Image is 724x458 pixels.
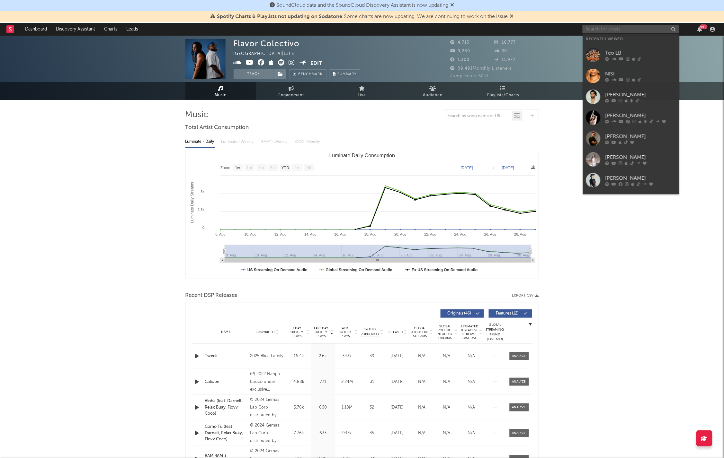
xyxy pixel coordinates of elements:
a: Music [185,82,256,100]
span: Total Artist Consumption [185,124,249,132]
div: 7.76k [289,430,309,436]
div: [DATE] [387,379,408,385]
div: N/A [461,379,482,385]
div: N/A [461,353,482,359]
a: Aloha (feat. Darnelt, Relax Buay, Flovv Coco) [205,398,247,417]
svg: Luminate Daily Consumption [186,150,539,279]
text: 8. Aug [215,232,225,236]
span: 7 Day Spotify Plays [289,326,306,338]
div: 32 [361,404,383,411]
input: Search by song name or URL [444,114,512,119]
div: N/A [411,353,433,359]
a: Twerk [205,353,247,359]
text: All [307,166,311,170]
a: [PERSON_NAME] [583,107,679,128]
a: Caliope [205,379,247,385]
div: © 2024 Gemas Lab Corp distributed by Warner Music Latina Inc. [250,396,285,419]
a: Charts [100,23,122,36]
span: 30 [495,49,507,53]
a: Audience [398,82,468,100]
div: NISI [605,70,676,78]
a: Como Tu (feat. Darnelt, Relax Buay, Flovv Coco) [205,424,247,443]
div: [PERSON_NAME] [605,174,676,182]
span: 4,713 [451,40,469,45]
a: [PERSON_NAME] [583,128,679,149]
text: [DATE] [461,166,473,170]
span: Engagement [279,91,304,99]
div: Flavor Colectivo [234,39,300,48]
div: N/A [461,430,482,436]
div: Teo LB [605,49,676,57]
div: N/A [436,430,458,436]
span: ATD Spotify Plays [337,326,354,338]
span: Music [215,91,227,99]
text: 1w [235,166,240,170]
button: Track [234,69,274,79]
div: 2025 Blica Family [250,352,285,360]
a: [PERSON_NAME] [583,149,679,170]
text: 12. Aug [274,232,286,236]
div: N/A [436,353,458,359]
span: Estimated % Playlist Streams Last Day [461,324,478,340]
span: Global Rolling 7D Audio Streams [436,324,454,340]
button: Export CSV [512,294,539,298]
span: Dismiss [510,14,514,19]
a: [PERSON_NAME] [583,170,679,191]
text: Luminate Daily Streams [190,182,194,223]
text: 6m [270,166,276,170]
div: 1.18M [337,404,358,411]
div: Luminate - Daily [185,136,215,147]
div: N/A [461,404,482,411]
span: Global ATD Audio Streams [411,326,429,338]
a: [PERSON_NAME] [583,86,679,107]
div: [DATE] [387,353,408,359]
text: 22. Aug [424,232,436,236]
text: 26. Aug [484,232,496,236]
div: [PERSON_NAME] [605,133,676,140]
span: Spotify Charts & Playlists not updating on Sodatone [217,14,343,19]
button: Features(12) [489,309,532,318]
div: [GEOGRAPHIC_DATA] | Latin [234,50,302,58]
div: (P) 2022 Nanpa Básico under exclusive distribution by 5020 Records [250,370,285,393]
div: [DATE] [387,430,408,436]
text: Ex-US Streaming On-Demand Audio [412,268,478,272]
text: → [491,166,495,170]
span: 16,777 [495,40,516,45]
text: 5k [201,190,204,194]
div: N/A [436,404,458,411]
span: 89,491 Monthly Listeners [451,66,512,71]
div: 771 [313,379,334,385]
a: Engagement [256,82,327,100]
span: 1,300 [451,58,470,62]
div: [PERSON_NAME] [605,91,676,99]
div: 2.6k [313,353,334,359]
span: Benchmark [299,71,323,78]
span: SoundCloud data and the SoundCloud Discovery Assistant is now updating [277,3,449,8]
a: NISI [583,65,679,86]
div: 99 + [700,24,708,29]
div: 35 [361,430,383,436]
div: [DATE] [387,404,408,411]
text: Zoom [220,166,230,170]
div: 39 [361,353,383,359]
span: Summary [338,73,357,76]
a: Dashboard [21,23,51,36]
div: 5.76k [289,404,309,411]
a: Rubí [583,191,679,212]
div: Recently Viewed [586,35,676,43]
span: Playlists/Charts [487,91,519,99]
a: Benchmark [290,69,326,79]
div: 16.4k [289,353,309,359]
div: N/A [411,379,433,385]
text: 1y [295,166,299,170]
div: N/A [411,404,433,411]
text: 20. Aug [394,232,406,236]
div: [PERSON_NAME] [605,112,676,119]
text: 24. Aug [454,232,466,236]
span: Last Day Spotify Plays [313,326,330,338]
div: Global Streaming Trend (Last 60D) [486,323,505,342]
span: Dismiss [451,3,454,8]
div: [PERSON_NAME] [605,153,676,161]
